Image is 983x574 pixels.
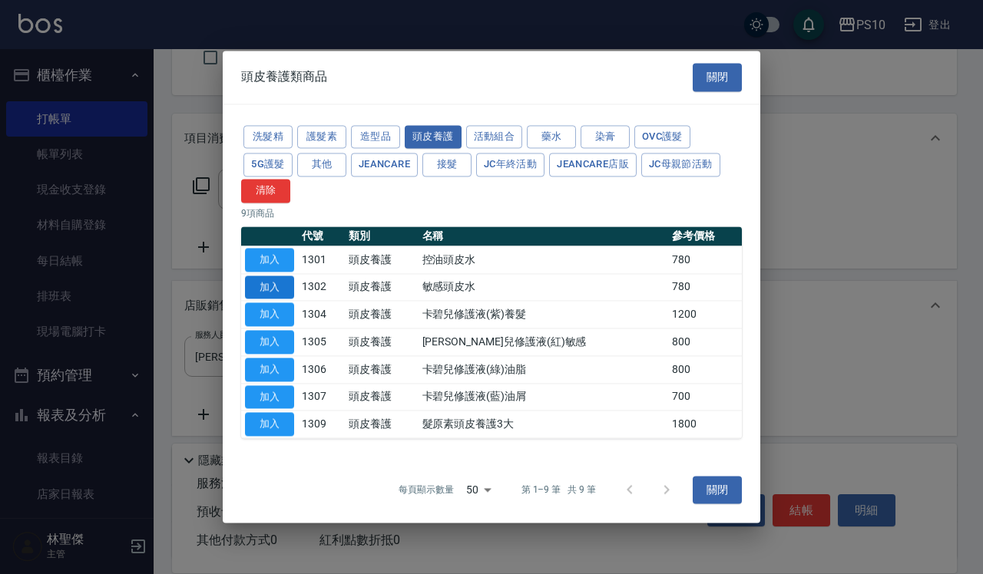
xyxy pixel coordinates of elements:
[241,179,290,203] button: 清除
[298,411,345,438] td: 1309
[668,246,742,274] td: 780
[245,358,294,381] button: 加入
[549,153,637,177] button: JeanCare店販
[298,356,345,384] td: 1306
[419,273,669,301] td: 敏感頭皮水
[419,411,669,438] td: 髮原素頭皮養護3大
[419,383,669,411] td: 卡碧兒修護液(藍)油屑
[297,125,346,149] button: 護髮素
[243,153,293,177] button: 5G護髮
[668,301,742,328] td: 1200
[351,153,418,177] button: JeanCare
[693,476,742,504] button: 關閉
[245,248,294,272] button: 加入
[693,63,742,91] button: 關閉
[668,226,742,246] th: 參考價格
[245,385,294,409] button: 加入
[419,328,669,356] td: [PERSON_NAME]兒修護液(紅)敏感
[345,226,419,246] th: 類別
[419,246,669,274] td: 控油頭皮水
[297,153,346,177] button: 其他
[245,330,294,354] button: 加入
[668,328,742,356] td: 800
[419,226,669,246] th: 名稱
[668,273,742,301] td: 780
[527,125,576,149] button: 藥水
[345,411,419,438] td: 頭皮養護
[476,153,544,177] button: JC年終活動
[466,125,523,149] button: 活動組合
[351,125,400,149] button: 造型品
[245,413,294,437] button: 加入
[345,356,419,384] td: 頭皮養護
[298,383,345,411] td: 1307
[298,301,345,328] td: 1304
[668,411,742,438] td: 1800
[298,328,345,356] td: 1305
[245,275,294,299] button: 加入
[298,246,345,274] td: 1301
[298,273,345,301] td: 1302
[345,383,419,411] td: 頭皮養護
[243,125,293,149] button: 洗髮精
[581,125,630,149] button: 染膏
[668,356,742,384] td: 800
[241,70,327,85] span: 頭皮養護類商品
[460,469,497,510] div: 50
[345,301,419,328] td: 頭皮養護
[419,301,669,328] td: 卡碧兒修護液(紫)養髮
[668,383,742,411] td: 700
[419,356,669,384] td: 卡碧兒修護液(綠)油脂
[521,483,596,497] p: 第 1–9 筆 共 9 筆
[399,483,454,497] p: 每頁顯示數量
[422,153,472,177] button: 接髮
[641,153,720,177] button: JC母親節活動
[298,226,345,246] th: 代號
[241,206,742,220] p: 9 項商品
[345,328,419,356] td: 頭皮養護
[345,246,419,274] td: 頭皮養護
[345,273,419,301] td: 頭皮養護
[405,125,462,149] button: 頭皮養護
[634,125,690,149] button: OVC護髮
[245,303,294,327] button: 加入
